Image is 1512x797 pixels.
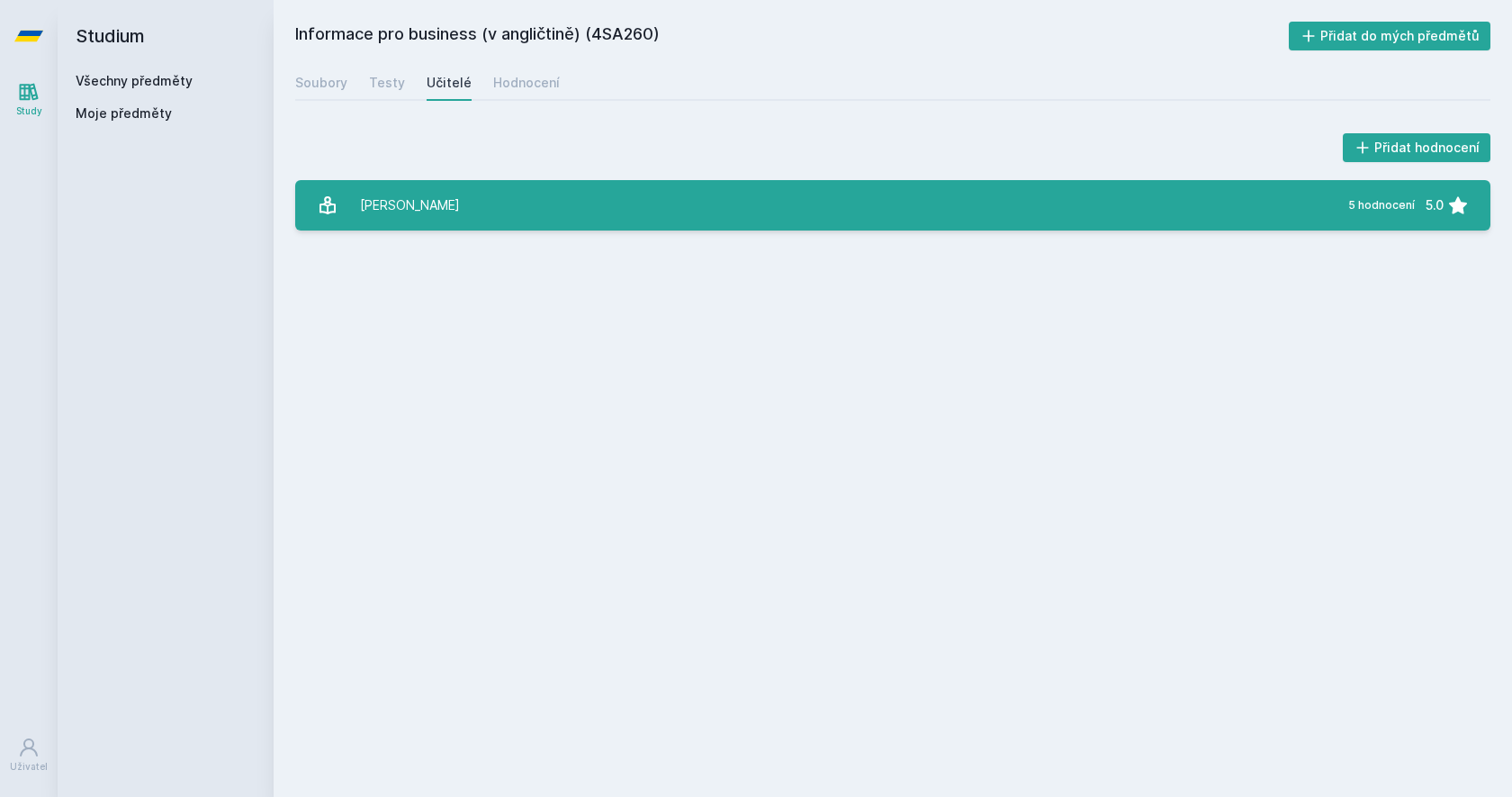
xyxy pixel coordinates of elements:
[493,74,560,92] div: Hodnocení
[1289,22,1491,50] button: Přidat do mých předmětů
[295,22,1289,50] h2: Informace pro business (v angličtině) (4SA260)
[76,73,193,88] a: Všechny předměty
[295,65,347,101] a: Soubory
[427,65,472,101] a: Učitelé
[1348,198,1415,213] div: 5 hodnocení
[295,180,1490,231] a: [PERSON_NAME] 5 hodnocení 5.0
[1426,187,1444,223] div: 5.0
[4,72,54,127] a: Study
[427,74,472,92] div: Učitelé
[1343,133,1491,162] button: Přidat hodnocení
[76,104,172,122] span: Moje předměty
[369,74,405,92] div: Testy
[4,728,54,783] a: Uživatel
[295,74,347,92] div: Soubory
[369,65,405,101] a: Testy
[10,760,48,774] div: Uživatel
[16,104,42,118] div: Study
[360,187,460,223] div: [PERSON_NAME]
[493,65,560,101] a: Hodnocení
